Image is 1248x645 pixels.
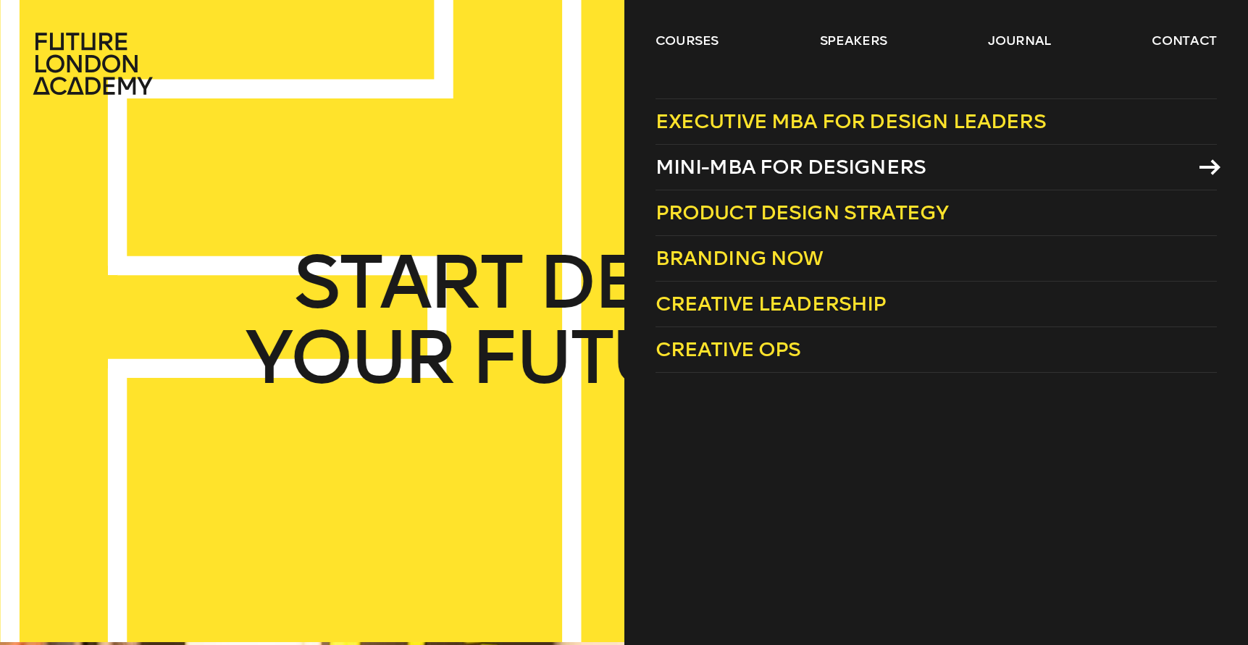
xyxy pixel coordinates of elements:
a: journal [988,32,1051,49]
span: Creative Leadership [656,292,887,316]
a: contact [1152,32,1217,49]
a: Creative Ops [656,327,1217,373]
span: Executive MBA for Design Leaders [656,109,1046,133]
span: Product Design Strategy [656,201,949,224]
a: Product Design Strategy [656,190,1217,236]
a: Creative Leadership [656,282,1217,327]
a: speakers [820,32,887,49]
span: Creative Ops [656,337,801,361]
a: Executive MBA for Design Leaders [656,98,1217,145]
a: courses [656,32,719,49]
span: Mini-MBA for Designers [656,155,926,179]
a: Branding Now [656,236,1217,282]
span: Branding Now [656,246,824,270]
a: Mini-MBA for Designers [656,145,1217,190]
